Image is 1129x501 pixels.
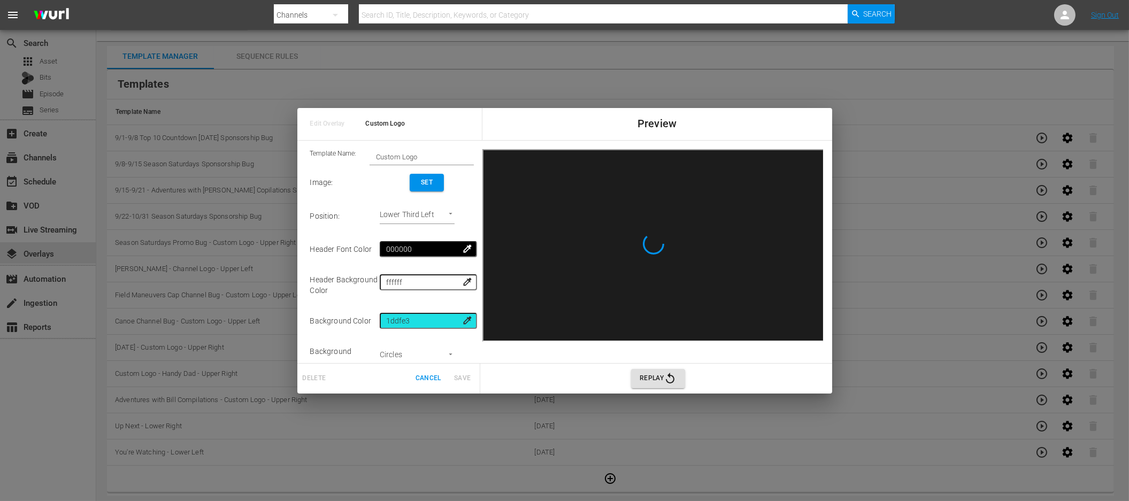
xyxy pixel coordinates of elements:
span: Edit Overlay [310,118,350,130]
a: Sign Out [1091,11,1119,19]
button: Cancel [411,369,446,387]
span: Preview [638,118,677,130]
td: Header Background Color [310,266,380,304]
span: colorize [462,243,473,254]
td: Background Color [310,304,380,337]
td: Header Font Color [310,233,380,266]
span: Cancel [416,373,441,384]
span: colorize [462,276,473,287]
img: ans4CAIJ8jUAAAAAAAAAAAAAAAAAAAAAAAAgQb4GAAAAAAAAAAAAAAAAAAAAAAAAJMjXAAAAAAAAAAAAAAAAAAAAAAAAgAT5G... [26,3,77,28]
span: Template Name: [310,149,357,165]
span: Custom Logo [365,118,485,130]
div: Lower Third Left [380,209,455,225]
td: Background Pattern : [310,337,380,376]
span: menu [6,9,19,21]
button: Set [410,174,444,191]
td: Image : [310,165,380,200]
div: Circles [380,349,455,365]
td: Position : [310,200,380,233]
span: Replay [640,372,677,385]
span: Search [864,4,892,24]
span: Set [418,177,435,188]
button: Replay [631,369,685,388]
span: colorize [462,315,473,326]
